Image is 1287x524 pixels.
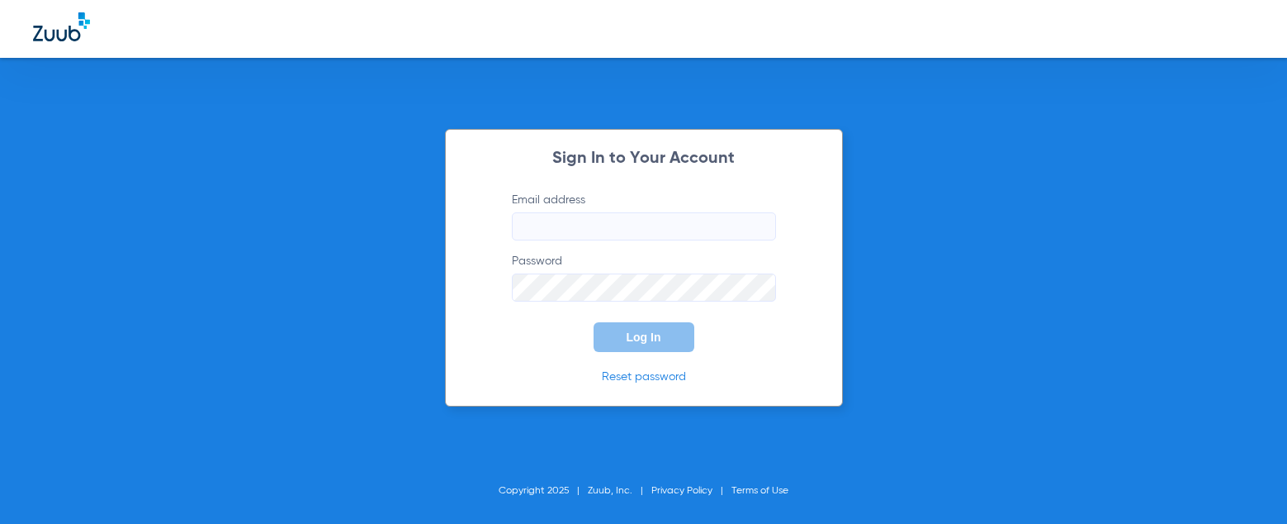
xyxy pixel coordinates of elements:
[651,486,712,496] a: Privacy Policy
[627,331,661,344] span: Log In
[594,322,694,352] button: Log In
[512,274,776,302] input: Password
[512,212,776,241] input: Email address
[731,486,788,496] a: Terms of Use
[33,12,90,41] img: Zuub Logo
[588,483,651,499] li: Zuub, Inc.
[512,192,776,241] label: Email address
[487,150,801,167] h2: Sign In to Your Account
[512,253,776,302] label: Password
[499,483,588,499] li: Copyright 2025
[602,371,686,383] a: Reset password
